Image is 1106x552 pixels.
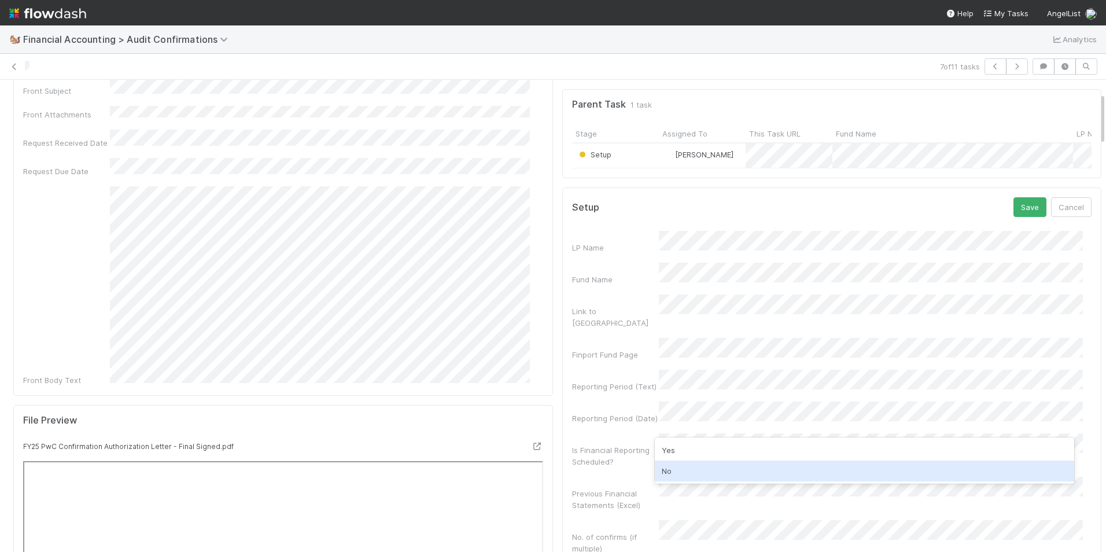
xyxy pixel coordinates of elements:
[23,137,110,149] div: Request Received Date
[9,34,21,44] span: 🐿️
[23,85,110,97] div: Front Subject
[572,99,626,111] h5: Parent Task
[572,413,659,424] div: Reporting Period (Date)
[572,306,659,329] div: Link to [GEOGRAPHIC_DATA]
[675,150,733,159] span: [PERSON_NAME]
[572,202,599,214] h5: Setup
[572,242,659,253] div: LP Name
[662,128,707,139] span: Assigned To
[572,444,659,468] div: Is Financial Reporting Scheduled?
[23,415,77,426] h5: File Preview
[1047,9,1081,18] span: AngelList
[663,149,733,160] div: [PERSON_NAME]
[577,150,611,159] span: Setup
[749,128,801,139] span: This Task URL
[572,274,659,285] div: Fund Name
[655,461,1075,481] div: No
[1013,197,1046,217] button: Save
[23,165,110,177] div: Request Due Date
[572,488,659,511] div: Previous Financial Statements (Excel)
[576,128,597,139] span: Stage
[983,9,1028,18] span: My Tasks
[572,381,659,392] div: Reporting Period (Text)
[577,149,611,160] div: Setup
[940,61,980,72] span: 7 of 11 tasks
[1051,32,1097,46] a: Analytics
[572,349,659,360] div: Finport Fund Page
[631,99,652,111] span: 1 task
[23,442,234,451] small: FY25 PwC Confirmation Authorization Letter - Final Signed.pdf
[23,109,110,120] div: Front Attachments
[836,128,876,139] span: Fund Name
[664,150,673,159] img: avatar_487f705b-1efa-4920-8de6-14528bcda38c.png
[655,440,1075,461] div: Yes
[23,374,110,386] div: Front Body Text
[9,3,86,23] img: logo-inverted-e16ddd16eac7371096b0.svg
[1051,197,1092,217] button: Cancel
[946,8,974,19] div: Help
[983,8,1028,19] a: My Tasks
[23,34,234,45] span: Financial Accounting > Audit Confirmations
[1085,8,1097,20] img: avatar_487f705b-1efa-4920-8de6-14528bcda38c.png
